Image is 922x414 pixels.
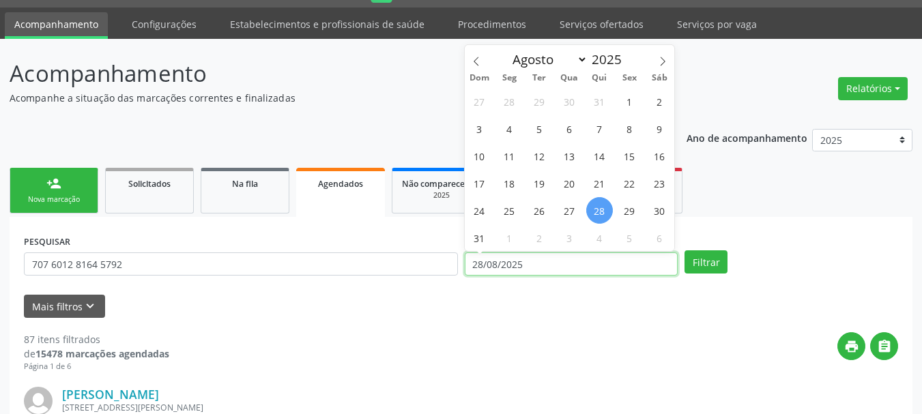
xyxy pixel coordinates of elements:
[526,170,553,196] span: Agosto 19, 2025
[556,88,583,115] span: Julho 30, 2025
[556,197,583,224] span: Agosto 27, 2025
[837,332,865,360] button: print
[526,143,553,169] span: Agosto 12, 2025
[24,332,169,346] div: 87 itens filtrados
[844,339,859,354] i: print
[586,88,613,115] span: Julho 31, 2025
[46,176,61,191] div: person_add
[838,77,908,100] button: Relatórios
[550,12,653,36] a: Serviços ofertados
[24,361,169,372] div: Página 1 de 6
[616,143,643,169] span: Agosto 15, 2025
[466,224,493,251] span: Agosto 31, 2025
[644,74,674,83] span: Sáb
[35,347,169,360] strong: 15478 marcações agendadas
[584,74,614,83] span: Qui
[466,115,493,142] span: Agosto 3, 2025
[556,115,583,142] span: Agosto 6, 2025
[232,178,258,190] span: Na fila
[646,115,673,142] span: Agosto 9, 2025
[685,250,727,273] button: Filtrar
[24,231,70,252] label: PESQUISAR
[10,91,642,105] p: Acompanhe a situação das marcações correntes e finalizadas
[318,178,363,190] span: Agendados
[646,88,673,115] span: Agosto 2, 2025
[616,197,643,224] span: Agosto 29, 2025
[20,194,88,205] div: Nova marcação
[402,190,481,201] div: 2025
[556,170,583,196] span: Agosto 20, 2025
[128,178,171,190] span: Solicitados
[526,88,553,115] span: Julho 29, 2025
[10,57,642,91] p: Acompanhamento
[24,346,169,361] div: de
[220,12,434,36] a: Estabelecimentos e profissionais de saúde
[526,224,553,251] span: Setembro 2, 2025
[466,170,493,196] span: Agosto 17, 2025
[877,339,892,354] i: 
[24,295,105,319] button: Mais filtroskeyboard_arrow_down
[122,12,206,36] a: Configurações
[465,74,495,83] span: Dom
[616,224,643,251] span: Setembro 5, 2025
[667,12,766,36] a: Serviços por vaga
[494,74,524,83] span: Seg
[506,50,588,69] select: Month
[496,224,523,251] span: Setembro 1, 2025
[466,197,493,224] span: Agosto 24, 2025
[646,143,673,169] span: Agosto 16, 2025
[586,143,613,169] span: Agosto 14, 2025
[524,74,554,83] span: Ter
[586,115,613,142] span: Agosto 7, 2025
[556,143,583,169] span: Agosto 13, 2025
[616,170,643,196] span: Agosto 22, 2025
[83,299,98,314] i: keyboard_arrow_down
[62,387,159,402] a: [PERSON_NAME]
[586,224,613,251] span: Setembro 4, 2025
[586,170,613,196] span: Agosto 21, 2025
[496,143,523,169] span: Agosto 11, 2025
[526,115,553,142] span: Agosto 5, 2025
[616,115,643,142] span: Agosto 8, 2025
[687,129,807,146] p: Ano de acompanhamento
[466,88,493,115] span: Julho 27, 2025
[24,252,458,276] input: Nome, CNS
[870,332,898,360] button: 
[496,197,523,224] span: Agosto 25, 2025
[466,143,493,169] span: Agosto 10, 2025
[614,74,644,83] span: Sex
[465,252,678,276] input: Selecione um intervalo
[526,197,553,224] span: Agosto 26, 2025
[646,170,673,196] span: Agosto 23, 2025
[62,402,693,413] div: [STREET_ADDRESS][PERSON_NAME]
[448,12,536,36] a: Procedimentos
[496,115,523,142] span: Agosto 4, 2025
[402,178,481,190] span: Não compareceram
[5,12,108,39] a: Acompanhamento
[646,224,673,251] span: Setembro 6, 2025
[496,170,523,196] span: Agosto 18, 2025
[586,197,613,224] span: Agosto 28, 2025
[554,74,584,83] span: Qua
[556,224,583,251] span: Setembro 3, 2025
[496,88,523,115] span: Julho 28, 2025
[646,197,673,224] span: Agosto 30, 2025
[616,88,643,115] span: Agosto 1, 2025
[588,50,633,68] input: Year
